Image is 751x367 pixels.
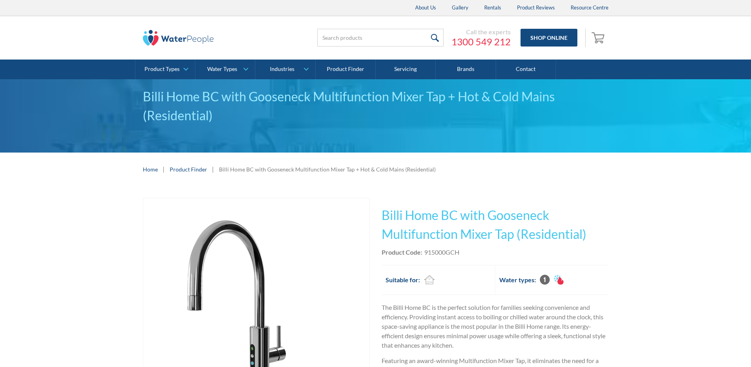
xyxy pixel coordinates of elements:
[424,248,459,257] div: 915000GCH
[592,31,607,44] img: shopping cart
[195,60,255,79] a: Water Types
[496,60,556,79] a: Contact
[207,66,237,73] div: Water Types
[135,60,195,79] a: Product Types
[499,275,536,285] h2: Water types:
[590,28,609,47] a: Open cart
[521,29,577,47] a: Shop Online
[255,60,315,79] a: Industries
[451,36,511,48] a: 1300 549 212
[317,29,444,47] input: Search products
[436,60,496,79] a: Brands
[451,28,511,36] div: Call the experts
[144,66,180,73] div: Product Types
[143,165,158,173] a: Home
[170,165,207,173] a: Product Finder
[143,30,214,46] img: The Water People
[376,60,436,79] a: Servicing
[270,66,294,73] div: Industries
[219,165,436,173] div: Billi Home BC with Gooseneck Multifunction Mixer Tap + Hot & Cold Mains (Residential)
[162,164,166,174] div: |
[382,303,609,350] p: The Billi Home BC is the perfect solution for families seeking convenience and efficiency. Provid...
[382,206,609,244] h1: Billi Home BC with Gooseneck Multifunction Mixer Tap (Residential)
[211,164,215,174] div: |
[316,60,376,79] a: Product Finder
[143,87,609,125] div: Billi Home BC with Gooseneck Multifunction Mixer Tap + Hot & Cold Mains (Residential)
[382,248,422,256] strong: Product Code:
[386,275,420,285] h2: Suitable for:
